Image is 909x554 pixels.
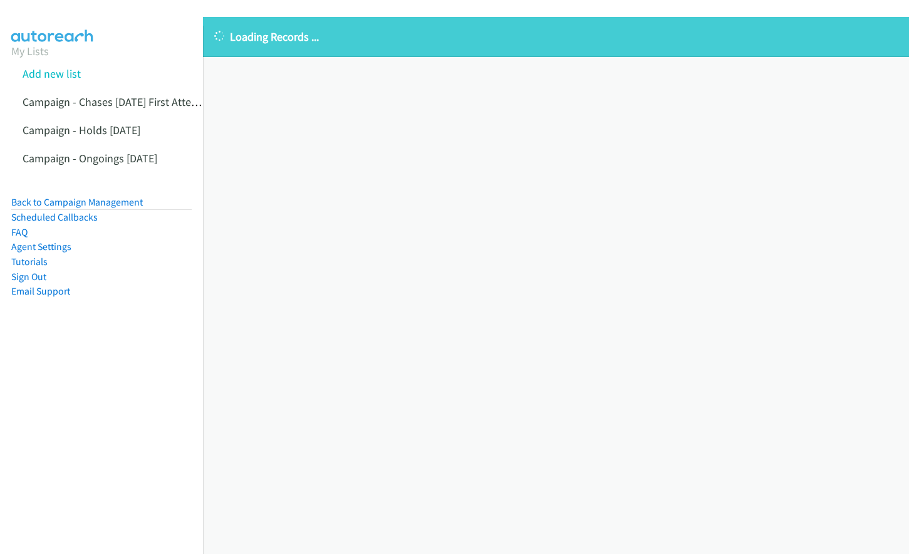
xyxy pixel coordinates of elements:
a: Campaign - Holds [DATE] [23,123,140,137]
a: Sign Out [11,271,46,283]
p: Loading Records ... [214,28,898,45]
a: Email Support [11,285,70,297]
a: Agent Settings [11,241,71,253]
a: FAQ [11,226,28,238]
a: Scheduled Callbacks [11,211,98,223]
a: Campaign - Chases [DATE] First Attempts [23,95,216,109]
a: My Lists [11,44,49,58]
a: Campaign - Ongoings [DATE] [23,151,157,165]
a: Add new list [23,66,81,81]
a: Tutorials [11,256,48,268]
a: Back to Campaign Management [11,196,143,208]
